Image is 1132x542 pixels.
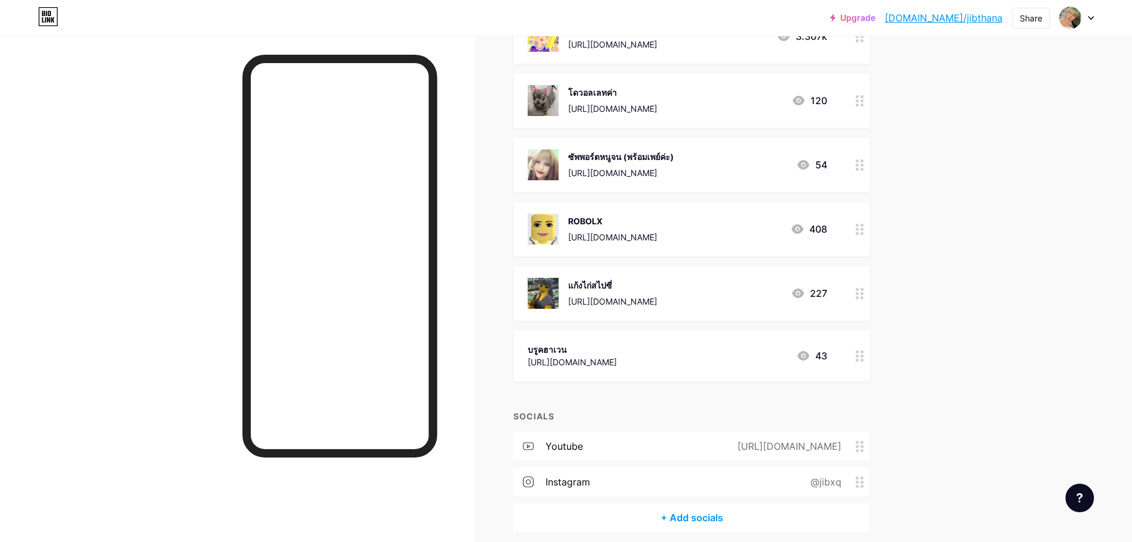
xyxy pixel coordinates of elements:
img: เซิฟ VIP Dress To Impress [528,21,559,52]
img: ROBOLX [528,214,559,245]
a: Upgrade [830,13,875,23]
div: [URL][DOMAIN_NAME] [568,231,657,243]
a: [DOMAIN_NAME]/jibthana [885,11,1002,25]
div: Share [1020,12,1042,24]
div: 227 [791,286,827,300]
div: 54 [796,158,827,172]
div: 3.307k [777,29,827,43]
div: ซัพพอร์ตหนูจน (พร้อมเพย์ค่ะ) [568,151,674,163]
img: ซัพพอร์ตหนูจน (พร้อมเพย์ค่ะ) [528,149,559,180]
div: [URL][DOMAIN_NAME] [568,38,671,51]
div: 408 [790,222,827,236]
div: บรูคฮาเวน [528,343,617,356]
img: โดวอลเลทค่า [528,85,559,116]
div: 43 [796,349,827,363]
div: [URL][DOMAIN_NAME] [568,295,657,308]
div: [URL][DOMAIN_NAME] [528,356,617,368]
div: [URL][DOMAIN_NAME] [568,102,657,115]
div: [URL][DOMAIN_NAME] [568,167,674,179]
div: ROBOLX [568,215,657,227]
img: Jib Thanatchaponr [1059,7,1081,29]
div: instagram [545,475,590,489]
div: + Add socials [513,503,870,532]
div: youtube [545,439,583,453]
div: [URL][DOMAIN_NAME] [718,439,856,453]
div: แก้งไก่สไปซี่ [568,279,657,292]
img: แก้งไก่สไปซี่ [528,278,559,309]
div: SOCIALS [513,410,870,422]
div: 120 [792,93,827,108]
div: @jibxq [792,475,856,489]
div: โดวอลเลทค่า [568,86,657,99]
